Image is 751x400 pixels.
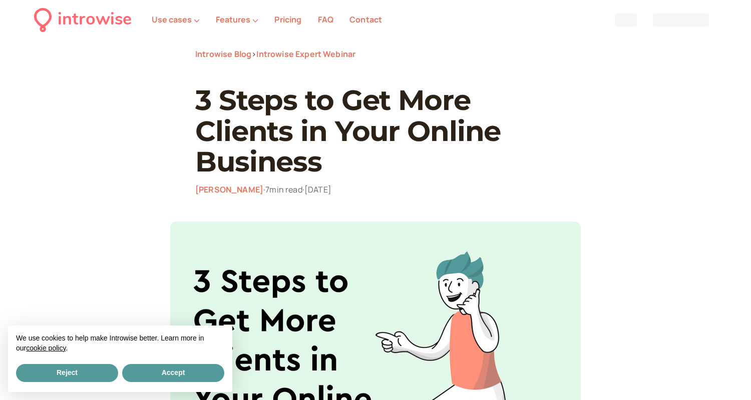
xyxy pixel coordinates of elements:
a: Introwise Blog [195,48,251,59]
button: Accept [122,364,224,382]
a: Contact [349,14,382,25]
div: introwise [58,6,132,33]
h1: 3 Steps to Get More Clients in Your Online Business [195,85,556,177]
a: [PERSON_NAME] [195,184,263,195]
a: FAQ [318,14,333,25]
button: Use cases [152,15,200,24]
span: > [251,48,256,59]
time: [DATE] [304,184,331,195]
div: We use cookies to help make Introwise better. Learn more in our . [8,325,232,362]
span: 7 min read [265,184,304,195]
span: · [302,184,304,195]
span: · [263,184,265,195]
span: Loading... [653,13,709,26]
button: Reject [16,364,118,382]
a: Introwise Expert Webinar [256,48,355,59]
a: introwise [34,6,132,33]
button: Features [216,15,258,24]
a: Pricing [274,14,301,25]
a: cookie policy [26,344,66,352]
span: Loading... [615,13,637,26]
